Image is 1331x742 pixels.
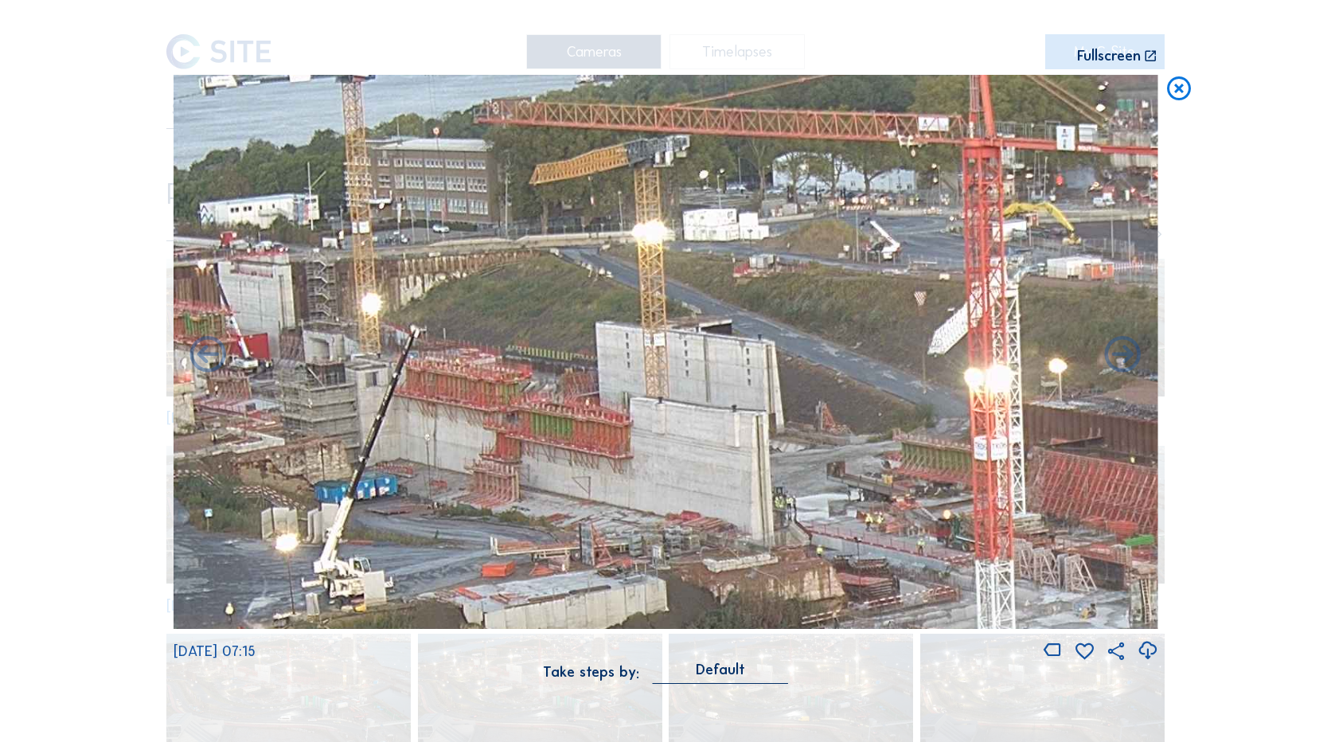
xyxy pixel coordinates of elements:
span: [DATE] 07:15 [174,642,256,660]
div: Fullscreen [1077,49,1141,64]
div: Default [653,662,789,684]
i: Back [1101,334,1145,378]
img: Image [174,75,1158,629]
div: Take steps by: [543,665,639,679]
div: Default [696,662,745,677]
i: Forward [186,334,230,378]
